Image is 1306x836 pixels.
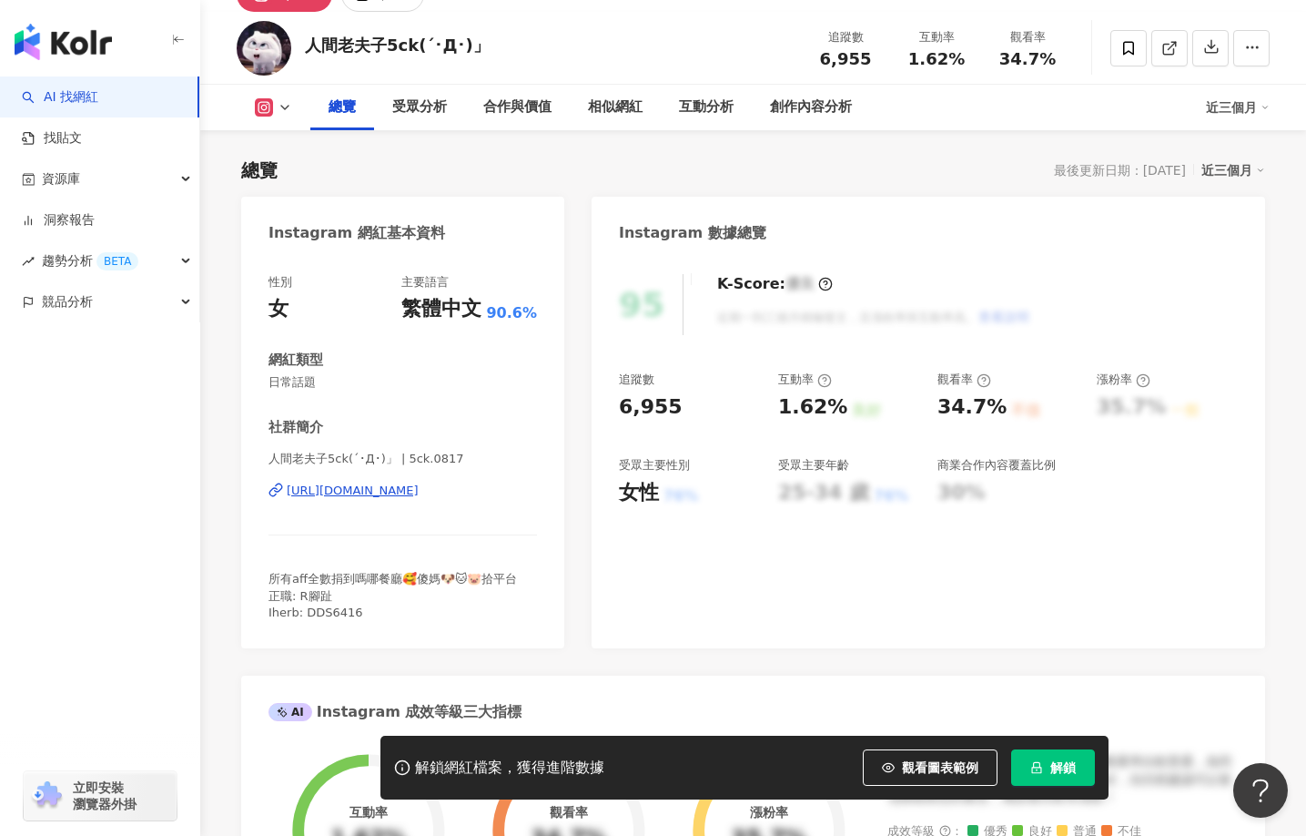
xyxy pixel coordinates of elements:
div: 觀看率 [937,372,991,388]
span: 90.6% [486,303,537,323]
div: Instagram 成效等級三大指標 [268,702,521,722]
div: 受眾主要性別 [619,457,690,474]
div: 網紅類型 [268,351,323,370]
div: 近三個月 [1206,93,1270,122]
div: 互動率 [349,805,388,820]
div: 最後更新日期：[DATE] [1054,163,1186,178]
span: 1.62% [908,50,965,68]
div: 人間老夫子5ck(´･Д･)」 [305,34,490,56]
div: 女 [268,295,289,323]
div: 近三個月 [1201,158,1265,182]
img: KOL Avatar [237,21,291,76]
div: 追蹤數 [811,28,880,46]
div: 34.7% [937,393,1007,422]
div: 創作內容分析 [770,97,852,118]
span: 日常話題 [268,374,537,391]
div: 互動率 [902,28,971,46]
div: 解鎖網紅檔案，獲得進階數據 [415,759,604,778]
div: 繁體中文 [401,295,481,323]
div: 漲粉率 [1097,372,1150,388]
div: 受眾分析 [392,97,447,118]
div: Instagram 數據總覽 [619,223,766,243]
div: 商業合作內容覆蓋比例 [937,457,1056,474]
div: 觀看率 [993,28,1062,46]
button: 解鎖 [1011,749,1095,786]
span: lock [1030,761,1043,774]
div: 總覽 [329,97,356,118]
img: chrome extension [29,781,65,811]
a: 找貼文 [22,129,82,148]
span: rise [22,255,35,268]
span: 立即安裝 瀏覽器外掛 [73,780,137,812]
span: 競品分析 [42,281,93,322]
div: 性別 [268,274,292,291]
div: 相似網紅 [588,97,643,118]
div: 總覽 [241,158,278,183]
div: 追蹤數 [619,372,654,388]
div: Instagram 網紅基本資料 [268,223,445,243]
div: 受眾主要年齡 [778,457,849,474]
div: 互動率 [778,372,832,388]
div: 觀看率 [550,805,588,820]
span: 解鎖 [1050,760,1076,775]
div: AI [268,703,312,721]
a: [URL][DOMAIN_NAME] [268,483,537,499]
span: 所有aff全數捐到嗎哪餐廳🥰傻媽🐶🐱🐷拾平台 正職: R腳趾 Iherb: DDS6416 [268,572,517,618]
div: 1.62% [778,393,847,422]
span: 34.7% [999,50,1056,68]
a: chrome extension立即安裝 瀏覽器外掛 [24,771,177,821]
div: 漲粉率 [750,805,788,820]
span: 觀看圖表範例 [902,760,978,775]
a: searchAI 找網紅 [22,88,98,107]
span: 資源庫 [42,158,80,199]
div: BETA [96,252,138,270]
div: 女性 [619,479,659,507]
div: 合作與價值 [483,97,552,118]
div: [URL][DOMAIN_NAME] [287,483,419,499]
div: 主要語言 [401,274,449,291]
span: 趨勢分析 [42,240,138,281]
img: logo [15,24,112,60]
span: 人間老夫子5ck(´･Д･)」 | 5ck.0817 [268,451,537,467]
button: 觀看圖表範例 [863,749,997,786]
div: 社群簡介 [268,418,323,437]
div: K-Score : [717,274,833,294]
a: 洞察報告 [22,211,95,229]
div: 互動分析 [679,97,734,118]
span: 6,955 [820,49,872,68]
div: 6,955 [619,393,683,422]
